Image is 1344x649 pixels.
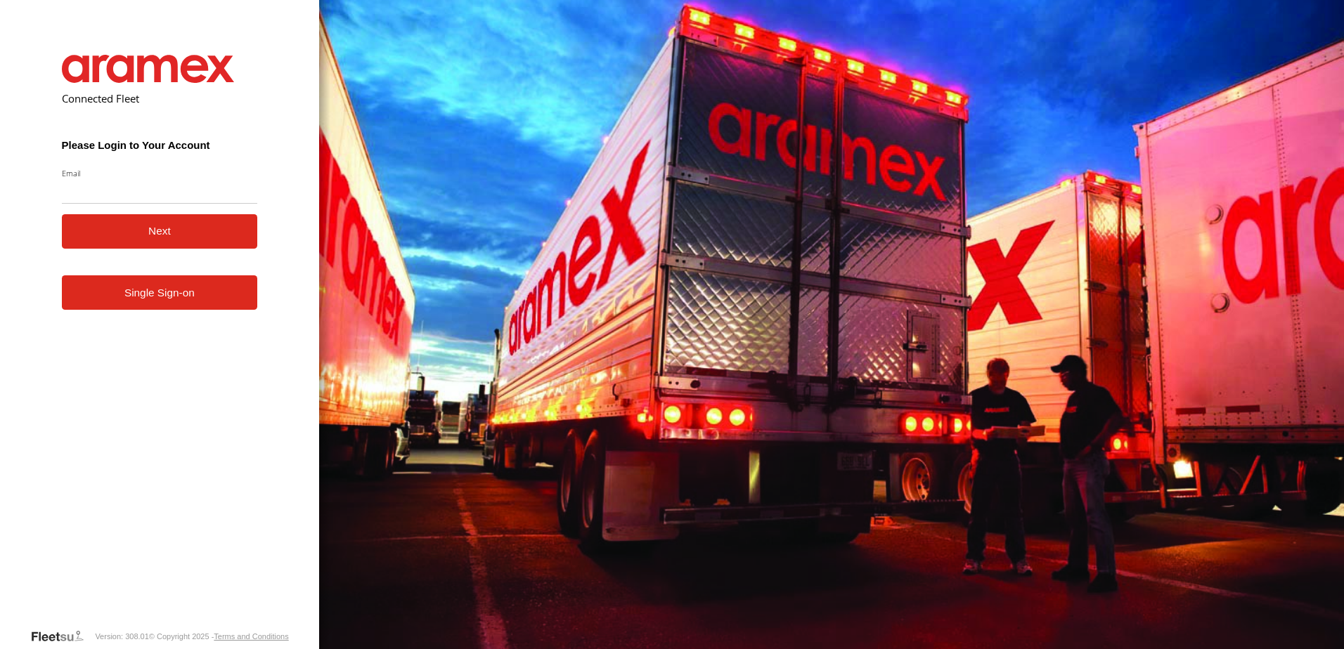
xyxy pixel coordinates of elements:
[62,139,258,151] h3: Please Login to Your Account
[214,632,288,641] a: Terms and Conditions
[62,91,258,105] h2: Connected Fleet
[149,632,289,641] div: © Copyright 2025 -
[30,629,95,643] a: Visit our Website
[62,214,258,249] button: Next
[95,632,148,641] div: Version: 308.01
[62,275,258,310] a: Single Sign-on
[62,168,258,178] label: Email
[62,55,235,83] img: Aramex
